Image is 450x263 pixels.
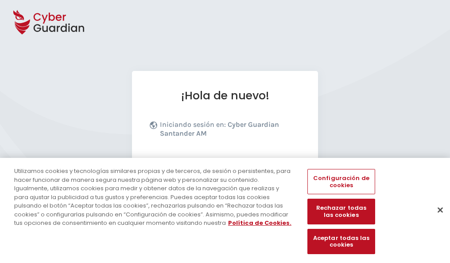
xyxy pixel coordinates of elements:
button: Cerrar [431,200,450,220]
h1: ¡Hola de nuevo! [150,89,300,102]
button: Configuración de cookies, Abre el cuadro de diálogo del centro de preferencias. [307,169,375,194]
a: Más información sobre su privacidad, se abre en una nueva pestaña [228,219,291,227]
p: Iniciando sesión en: [160,120,298,142]
button: Aceptar todas las cookies [307,229,375,254]
button: Rechazar todas las cookies [307,199,375,224]
div: Utilizamos cookies y tecnologías similares propias y de terceros, de sesión o persistentes, para ... [14,167,294,228]
b: Cyber Guardian Santander AM [160,120,279,137]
